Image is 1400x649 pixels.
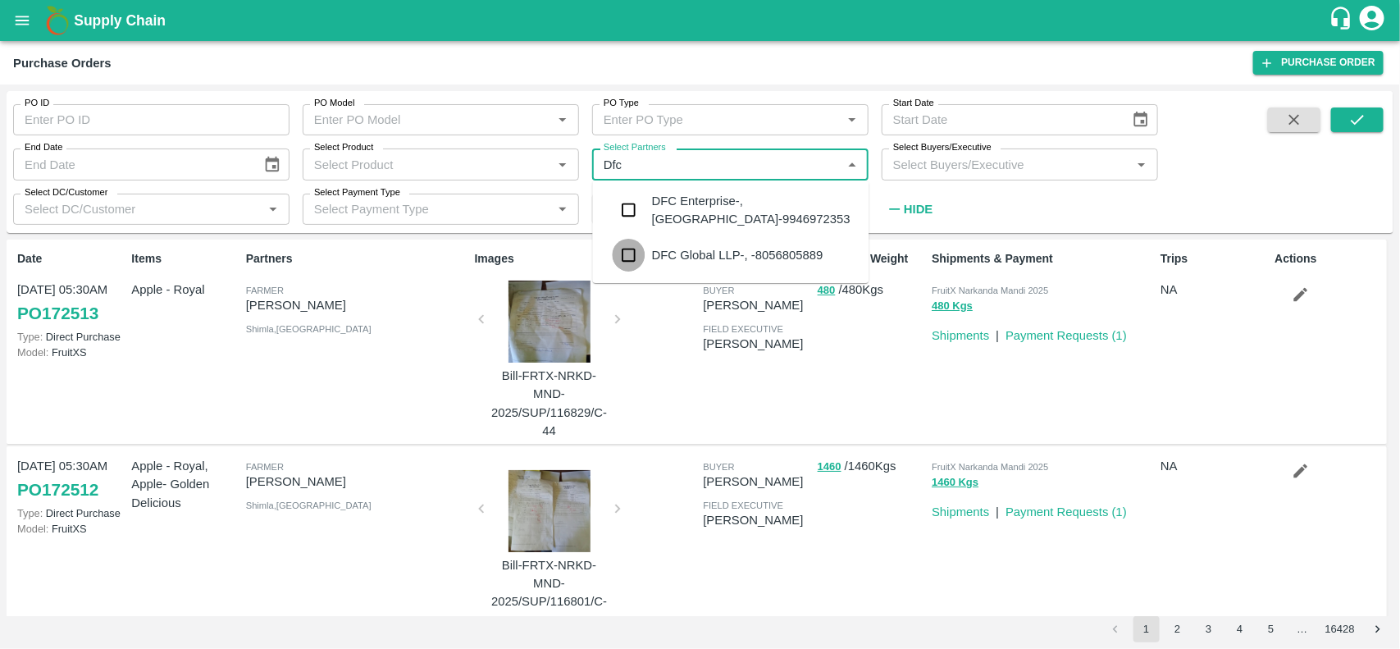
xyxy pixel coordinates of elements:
[17,475,98,505] a: PO172512
[246,462,284,472] span: Farmer
[703,500,783,510] span: field executive
[652,246,823,264] div: DFC Global LLP-, -8056805889
[703,286,734,295] span: buyer
[314,186,400,199] label: Select Payment Type
[818,250,925,267] p: ACT/EXP Weight
[262,199,284,220] button: Open
[904,203,933,216] strong: Hide
[17,521,125,537] p: FruitXS
[604,97,639,110] label: PO Type
[989,496,999,521] div: |
[552,154,573,176] button: Open
[308,109,547,130] input: Enter PO Model
[841,154,863,176] button: Close
[1131,154,1152,176] button: Open
[818,458,841,477] button: 1460
[17,281,125,299] p: [DATE] 05:30AM
[1006,329,1127,342] a: Payment Requests (1)
[818,281,836,300] button: 480
[1006,505,1127,519] a: Payment Requests (1)
[887,153,1126,175] input: Select Buyers/Executive
[703,462,734,472] span: buyer
[552,109,573,130] button: Open
[131,457,239,512] p: Apple - Royal, Apple- Golden Delicious
[17,345,125,360] p: FruitXS
[703,324,783,334] span: field executive
[308,153,547,175] input: Select Product
[1320,616,1360,642] button: Go to page 16428
[1227,616,1253,642] button: Go to page 4
[1165,616,1191,642] button: Go to page 2
[17,523,48,535] span: Model:
[74,9,1329,32] a: Supply Chain
[13,53,112,74] div: Purchase Orders
[18,199,258,220] input: Select DC/Customer
[597,109,837,130] input: Enter PO Type
[932,462,1048,472] span: FruitX Narkanda Mandi 2025
[13,149,250,180] input: End Date
[17,250,125,267] p: Date
[17,507,43,519] span: Type:
[597,153,837,175] input: Select Partners
[703,335,810,353] p: [PERSON_NAME]
[314,141,373,154] label: Select Product
[818,457,925,476] p: / 1460 Kgs
[17,346,48,359] span: Model:
[1100,616,1393,642] nav: pagination navigation
[25,97,49,110] label: PO ID
[932,250,1154,267] p: Shipments & Payment
[1161,281,1268,299] p: NA
[1329,6,1357,35] div: customer-support
[932,286,1048,295] span: FruitX Narkanda Mandi 2025
[1196,616,1222,642] button: Go to page 3
[475,250,697,267] p: Images
[246,250,468,267] p: Partners
[841,109,863,130] button: Open
[893,141,992,154] label: Select Buyers/Executive
[25,186,107,199] label: Select DC/Customer
[818,281,925,299] p: / 480 Kgs
[74,12,166,29] b: Supply Chain
[17,457,125,475] p: [DATE] 05:30AM
[703,511,810,529] p: [PERSON_NAME]
[882,195,937,223] button: Hide
[17,329,125,345] p: Direct Purchase
[1365,616,1391,642] button: Go to next page
[246,500,372,510] span: Shimla , [GEOGRAPHIC_DATA]
[552,199,573,220] button: Open
[893,97,934,110] label: Start Date
[932,505,989,519] a: Shipments
[703,473,810,491] p: [PERSON_NAME]
[1161,457,1268,475] p: NA
[41,4,74,37] img: logo
[246,473,468,491] p: [PERSON_NAME]
[257,149,288,181] button: Choose date
[314,97,355,110] label: PO Model
[604,141,666,154] label: Select Partners
[17,331,43,343] span: Type:
[246,324,372,334] span: Shimla , [GEOGRAPHIC_DATA]
[25,141,62,154] label: End Date
[932,473,978,492] button: 1460 Kgs
[246,296,468,314] p: [PERSON_NAME]
[131,281,239,299] p: Apple - Royal
[703,296,810,314] p: [PERSON_NAME]
[488,556,611,629] p: Bill-FRTX-NRKD-MND-2025/SUP/116801/C-34
[131,250,239,267] p: Items
[1258,616,1284,642] button: Go to page 5
[246,286,284,295] span: Farmer
[932,329,989,342] a: Shipments
[1133,616,1160,642] button: page 1
[652,192,856,229] div: DFC Enterprise-, [GEOGRAPHIC_DATA]-9946972353
[932,297,973,316] button: 480 Kgs
[882,104,1119,135] input: Start Date
[1275,250,1383,267] p: Actions
[3,2,41,39] button: open drawer
[13,104,290,135] input: Enter PO ID
[989,320,999,345] div: |
[17,299,98,328] a: PO172513
[1125,104,1156,135] button: Choose date
[488,367,611,440] p: Bill-FRTX-NRKD-MND-2025/SUP/116829/C-44
[1357,3,1387,38] div: account of current user
[308,199,526,220] input: Select Payment Type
